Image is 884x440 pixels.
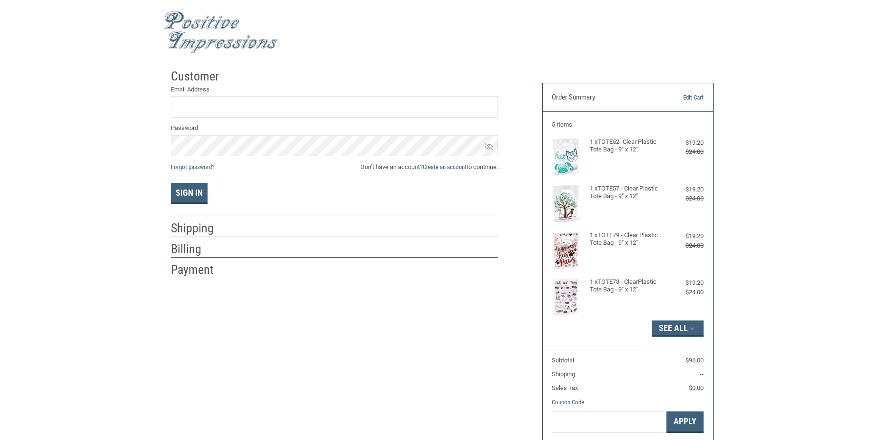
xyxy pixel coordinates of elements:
div: $24.00 [665,147,704,157]
button: Apply [666,411,704,433]
h4: 1 x TOTE57 - Clear Plastic Tote Bag - 9" x 12" [590,185,664,200]
button: See All [652,320,704,337]
h2: Shipping [171,220,227,236]
span: -- [700,370,704,378]
div: $19.20 [665,185,704,194]
span: Don’t have an account? to continue. [360,162,498,172]
a: Forgot password? [171,163,214,170]
h4: 1 x TOTE73 - ClearPlastic Tote Bag - 9" x 12" [590,278,664,294]
h3: 5 Items [552,121,704,129]
div: $19.20 [665,138,704,148]
button: Sign In [171,183,208,204]
h4: 1 x TOTE79 - Clear Plastic Tote Bag - 9" x 12" [590,231,664,247]
h2: Payment [171,262,227,278]
a: Coupon Code [552,399,584,406]
div: $24.00 [665,194,704,203]
input: Gift Certificate or Coupon Code [552,411,666,433]
div: $19.20 [665,278,704,288]
span: $96.00 [685,357,704,364]
span: Subtotal [552,357,574,364]
span: Shipping [552,370,575,378]
label: Password [171,123,498,133]
h2: Billing [171,241,227,257]
span: $0.00 [689,384,704,391]
h3: Order Summary [552,93,655,102]
h2: Customer [171,69,227,84]
span: Sales Tax [552,384,578,391]
a: Create an account [423,163,467,170]
div: $24.00 [665,288,704,297]
div: $19.20 [665,231,704,241]
img: Positive Impressions [164,11,278,53]
h4: 1 x TOTE52- Clear Plastic Tote Bag - 9" x 12" [590,138,664,154]
div: $24.00 [665,241,704,250]
a: Edit Cart [655,93,704,102]
label: Email Address [171,85,498,94]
